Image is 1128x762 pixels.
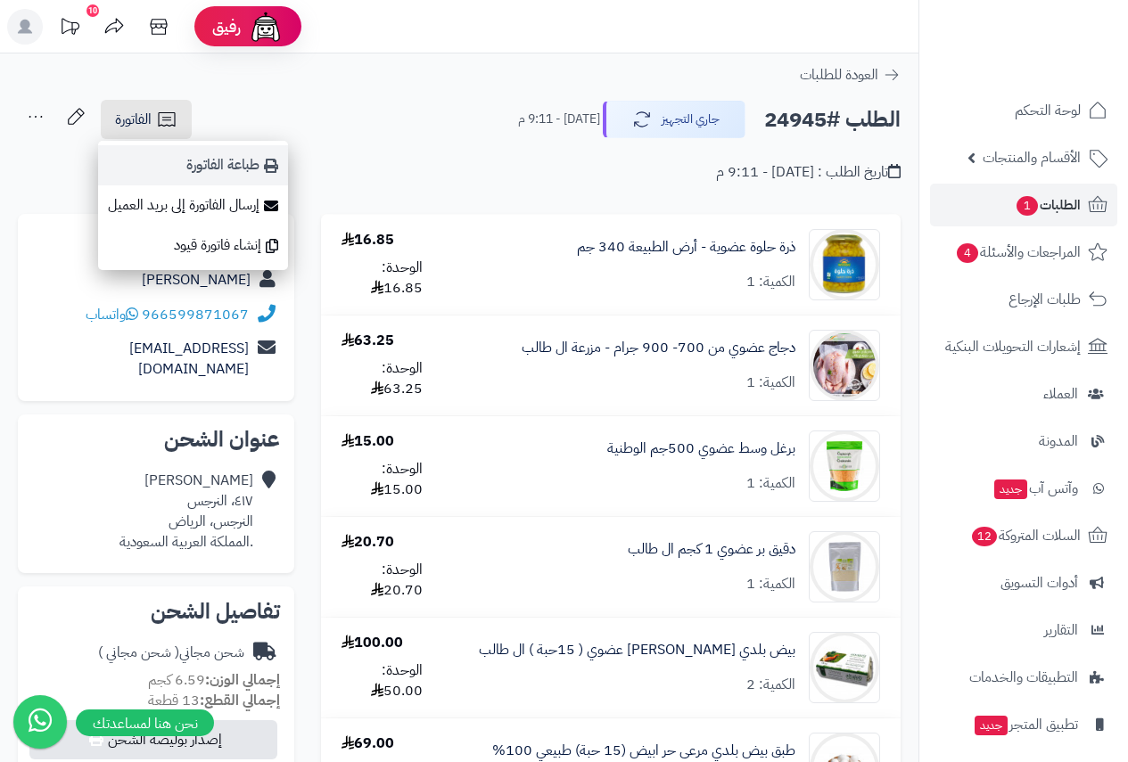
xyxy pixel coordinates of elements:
div: الوحدة: 15.00 [342,459,423,500]
a: تطبيق المتجرجديد [930,703,1117,746]
a: المراجعات والأسئلة4 [930,231,1117,274]
span: وآتس آب [992,476,1078,501]
strong: إجمالي الوزن: [205,669,280,691]
span: جديد [975,716,1008,735]
img: sweet-corn-1_14-90x90.jpg [810,229,879,300]
a: طباعة الفاتورة [98,145,288,185]
button: إصدار بوليصة الشحن [29,720,277,759]
div: الوحدة: 50.00 [342,660,423,701]
div: [PERSON_NAME] ٤١٧، النرجس النرجس، الرياض .المملكة العربية السعودية [119,471,253,552]
div: 15.00 [342,431,394,452]
a: إنشاء فاتورة قيود [98,225,288,266]
span: تطبيق المتجر [973,712,1078,737]
h2: عنوان الشحن [32,429,280,450]
div: الكمية: 1 [746,272,795,292]
div: 20.70 [342,532,394,553]
div: الوحدة: 16.85 [342,258,423,299]
img: logo-2.png [1007,13,1111,51]
a: دقيق بر عضوي 1 كجم ال طالب [628,539,795,560]
a: بيض بلدي [PERSON_NAME] عضوي ( 15حبة ) ال طالب [479,640,795,660]
small: 6.59 كجم [148,669,280,691]
span: السلات المتروكة [970,523,1081,548]
a: 966599871067 [142,304,249,325]
span: لوحة التحكم [1015,98,1081,123]
h2: تفاصيل العميل [32,228,280,250]
a: لوحة التحكم [930,89,1117,132]
img: ai-face.png [248,9,284,45]
span: جديد [994,479,1027,499]
h2: تفاصيل الشحن [32,601,280,622]
div: الكمية: 1 [746,473,795,494]
div: 63.25 [342,331,394,351]
div: 100.00 [342,633,403,653]
span: إشعارات التحويلات البنكية [945,334,1081,359]
a: تحديثات المنصة [47,9,92,49]
a: إرسال الفاتورة إلى بريد العميل [98,185,288,225]
span: الطلبات [1015,193,1081,217]
a: [EMAIL_ADDRESS][DOMAIN_NAME] [129,338,249,380]
a: المدونة [930,420,1117,463]
div: شحن مجاني [98,643,244,663]
span: الفاتورة [115,109,152,130]
a: الطلبات1 [930,184,1117,226]
a: برغل وسط عضوي 500جم الوطنية [607,438,795,459]
a: الفاتورة [101,100,192,139]
span: طلبات الإرجاع [1009,287,1081,312]
span: 1 [1016,195,1039,217]
span: 12 [971,526,998,547]
span: العودة للطلبات [800,64,878,86]
a: العودة للطلبات [800,64,901,86]
a: ذرة حلوة عضوية - أرض الطبيعة 340 جم [577,237,795,258]
div: 69.00 [342,733,394,754]
a: إشعارات التحويلات البنكية [930,325,1117,368]
div: 16.85 [342,230,394,250]
a: التقارير [930,609,1117,651]
a: السلات المتروكة12 [930,514,1117,557]
a: التطبيقات والخدمات [930,656,1117,699]
a: [PERSON_NAME] [142,269,251,291]
span: أدوات التسويق [1000,570,1078,595]
a: أدوات التسويق [930,561,1117,604]
span: المدونة [1039,429,1078,454]
a: طلبات الإرجاع [930,278,1117,321]
span: 4 [956,242,979,264]
h2: الطلب #24945 [764,102,901,138]
div: الكمية: 1 [746,574,795,594]
img: 1680394603-TxA38B1DiBJ6ApGQ1vGwIm12tiQqjjhFkphKmlzu-90x90.jpg [810,531,879,602]
span: العملاء [1043,381,1078,406]
a: طبق بيض بلدي مرعى حر ابيض (15 حبة) طبيعي 100% [492,741,795,761]
a: العملاء [930,373,1117,415]
a: دجاج عضوي من 700- 900 جرام - مزرعة ال طالب [522,338,795,358]
div: 10 [86,4,99,17]
small: [DATE] - 9:11 م [518,111,600,128]
img: 1737364003-6281062551585-90x90.jpg [810,430,879,502]
img: 1681470814-XCd6jZ3siCPmeWq7vOepLtpg82NjcjacatttlgHz-90x90.jpg [810,632,879,703]
img: 1675705920-80177c2a-0cab-48cd-87e4-23b218ba9f36-thumbnail-770x770-70%20(1)-90x90.jpg [810,330,879,401]
div: الكمية: 2 [746,675,795,695]
button: جاري التجهيز [603,101,745,138]
div: الوحدة: 63.25 [342,358,423,399]
div: الكمية: 1 [746,373,795,393]
span: المراجعات والأسئلة [955,240,1081,265]
div: الوحدة: 20.70 [342,560,423,601]
a: واتساب [86,304,138,325]
span: ( شحن مجاني ) [98,642,179,663]
span: التقارير [1044,618,1078,643]
span: الأقسام والمنتجات [983,145,1081,170]
strong: إجمالي القطع: [200,690,280,711]
small: 13 قطعة [148,690,280,711]
a: وآتس آبجديد [930,467,1117,510]
div: تاريخ الطلب : [DATE] - 9:11 م [716,162,901,183]
span: التطبيقات والخدمات [969,665,1078,690]
span: رفيق [212,16,241,37]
